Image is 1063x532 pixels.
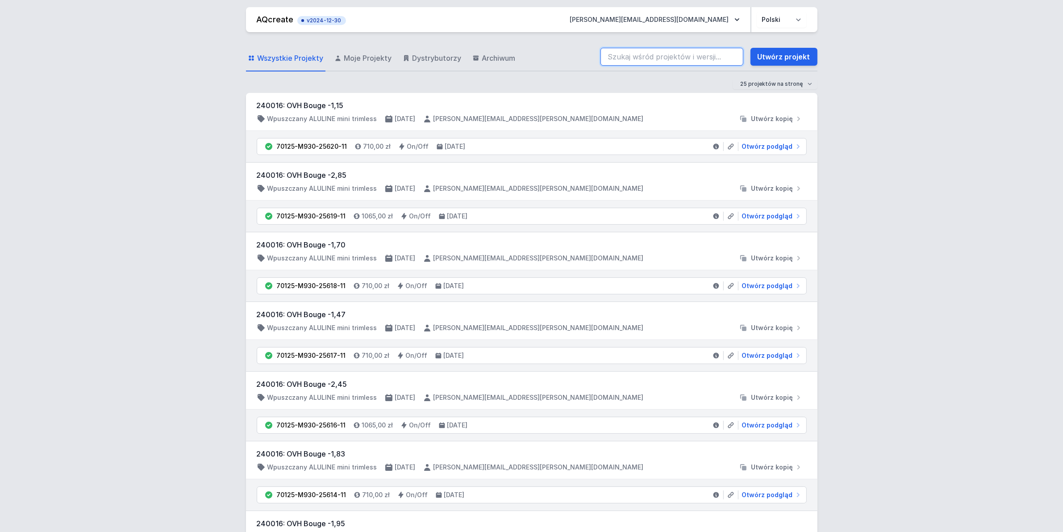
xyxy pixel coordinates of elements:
h3: 240016: OVH Bouge -1,15 [257,100,807,111]
h4: On/Off [409,212,431,221]
h4: Wpuszczany ALULINE mini trimless [267,393,377,402]
h4: [DATE] [395,463,416,472]
button: Utwórz kopię [735,323,807,332]
button: [PERSON_NAME][EMAIL_ADDRESS][DOMAIN_NAME] [563,12,747,28]
a: Otwórz podgląd [738,351,803,360]
h4: 710,00 zł [363,142,391,151]
h4: [PERSON_NAME][EMAIL_ADDRESS][PERSON_NAME][DOMAIN_NAME] [434,254,644,263]
a: Archiwum [471,46,517,71]
h4: On/Off [406,351,428,360]
span: Otwórz podgląd [742,490,793,499]
span: Utwórz kopię [751,254,793,263]
select: Wybierz język [757,12,807,28]
button: Utwórz kopię [735,114,807,123]
span: Wszystkie Projekty [258,53,324,63]
h3: 240016: OVH Bouge -1,70 [257,239,807,250]
h4: [PERSON_NAME][EMAIL_ADDRESS][PERSON_NAME][DOMAIN_NAME] [434,184,644,193]
h4: On/Off [407,142,429,151]
span: Utwórz kopię [751,393,793,402]
div: 70125-M930-25619-11 [277,212,346,221]
h4: [PERSON_NAME][EMAIL_ADDRESS][PERSON_NAME][DOMAIN_NAME] [434,114,644,123]
h4: [PERSON_NAME][EMAIL_ADDRESS][PERSON_NAME][DOMAIN_NAME] [434,323,644,332]
h4: 710,00 zł [363,490,390,499]
span: Utwórz kopię [751,323,793,332]
h4: [DATE] [395,184,416,193]
div: 70125-M930-25617-11 [277,351,346,360]
span: Otwórz podgląd [742,212,793,221]
h4: 710,00 zł [362,281,390,290]
h4: On/Off [409,421,431,430]
div: 70125-M930-25616-11 [277,421,346,430]
h4: [DATE] [395,323,416,332]
a: Otwórz podgląd [738,142,803,151]
button: Utwórz kopię [735,463,807,472]
span: Archiwum [482,53,516,63]
h4: [PERSON_NAME][EMAIL_ADDRESS][PERSON_NAME][DOMAIN_NAME] [434,393,644,402]
a: Utwórz projekt [750,48,817,66]
a: Otwórz podgląd [738,281,803,290]
div: 70125-M930-25614-11 [277,490,346,499]
span: Otwórz podgląd [742,142,793,151]
h4: 1065,00 zł [362,421,393,430]
h4: [DATE] [444,351,464,360]
h4: [DATE] [447,212,468,221]
h4: [DATE] [395,254,416,263]
h4: Wpuszczany ALULINE mini trimless [267,254,377,263]
span: Utwórz kopię [751,114,793,123]
h4: Wpuszczany ALULINE mini trimless [267,114,377,123]
span: Dystrybutorzy [413,53,462,63]
h4: [DATE] [395,114,416,123]
a: Dystrybutorzy [401,46,463,71]
h4: Wpuszczany ALULINE mini trimless [267,463,377,472]
h4: Wpuszczany ALULINE mini trimless [267,184,377,193]
button: v2024-12-30 [297,14,346,25]
span: Otwórz podgląd [742,351,793,360]
div: 70125-M930-25620-11 [277,142,347,151]
h4: Wpuszczany ALULINE mini trimless [267,323,377,332]
a: Moje Projekty [333,46,394,71]
a: AQcreate [257,15,294,24]
h4: [DATE] [444,281,464,290]
h4: [DATE] [447,421,468,430]
span: Utwórz kopię [751,463,793,472]
a: Wszystkie Projekty [246,46,325,71]
span: Otwórz podgląd [742,421,793,430]
span: Moje Projekty [344,53,392,63]
h3: 240016: OVH Bouge -2,85 [257,170,807,180]
h3: 240016: OVH Bouge -1,95 [257,518,807,529]
button: Utwórz kopię [735,254,807,263]
a: Otwórz podgląd [738,421,803,430]
span: v2024-12-30 [302,17,342,24]
h3: 240016: OVH Bouge -1,83 [257,448,807,459]
span: Otwórz podgląd [742,281,793,290]
input: Szukaj wśród projektów i wersji... [600,48,743,66]
button: Utwórz kopię [735,393,807,402]
h4: 1065,00 zł [362,212,393,221]
h3: 240016: OVH Bouge -1,47 [257,309,807,320]
a: Otwórz podgląd [738,490,803,499]
h4: [DATE] [395,393,416,402]
h4: On/Off [406,281,428,290]
h4: 710,00 zł [362,351,390,360]
h4: On/Off [406,490,428,499]
button: Utwórz kopię [735,184,807,193]
a: Otwórz podgląd [738,212,803,221]
h4: [PERSON_NAME][EMAIL_ADDRESS][PERSON_NAME][DOMAIN_NAME] [434,463,644,472]
h3: 240016: OVH Bouge -2,45 [257,379,807,390]
div: 70125-M930-25618-11 [277,281,346,290]
h4: [DATE] [444,490,465,499]
h4: [DATE] [445,142,466,151]
span: Utwórz kopię [751,184,793,193]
